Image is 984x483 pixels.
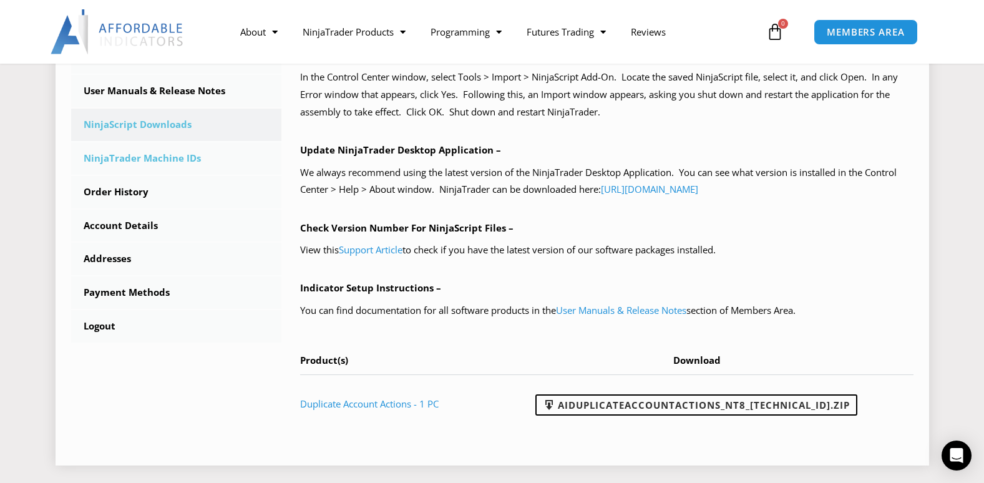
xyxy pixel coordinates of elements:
a: AIDuplicateAccountActions_NT8_[TECHNICAL_ID].zip [535,394,857,416]
a: Payment Methods [71,276,282,309]
nav: Account pages [71,41,282,343]
span: 0 [778,19,788,29]
a: Duplicate Account Actions - 1 PC [300,398,439,410]
b: Indicator Setup Instructions – [300,281,441,294]
a: Account Details [71,210,282,242]
b: Check Version Number For NinjaScript Files – [300,222,514,234]
span: MEMBERS AREA [827,27,905,37]
a: User Manuals & Release Notes [71,75,282,107]
a: Order History [71,176,282,208]
nav: Menu [228,17,763,46]
a: NinjaTrader Products [290,17,418,46]
p: We always recommend using the latest version of the NinjaTrader Desktop Application. You can see ... [300,164,913,199]
a: Reviews [618,17,678,46]
a: Addresses [71,243,282,275]
a: Programming [418,17,514,46]
a: 0 [748,14,802,50]
a: NinjaScript Downloads [71,109,282,141]
a: About [228,17,290,46]
a: [URL][DOMAIN_NAME] [601,183,698,195]
img: LogoAI | Affordable Indicators – NinjaTrader [51,9,185,54]
span: Product(s) [300,354,348,366]
b: Update NinjaTrader Desktop Application – [300,144,501,156]
p: View this to check if you have the latest version of our software packages installed. [300,241,913,259]
a: Support Article [339,243,402,256]
div: Open Intercom Messenger [942,441,972,471]
a: Logout [71,310,282,343]
a: MEMBERS AREA [814,19,918,45]
a: User Manuals & Release Notes [556,304,686,316]
p: You can find documentation for all software products in the section of Members Area. [300,302,913,320]
a: Futures Trading [514,17,618,46]
span: Download [673,354,721,366]
a: NinjaTrader Machine IDs [71,142,282,175]
p: In the Control Center window, select Tools > Import > NinjaScript Add-On. Locate the saved NinjaS... [300,69,913,121]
